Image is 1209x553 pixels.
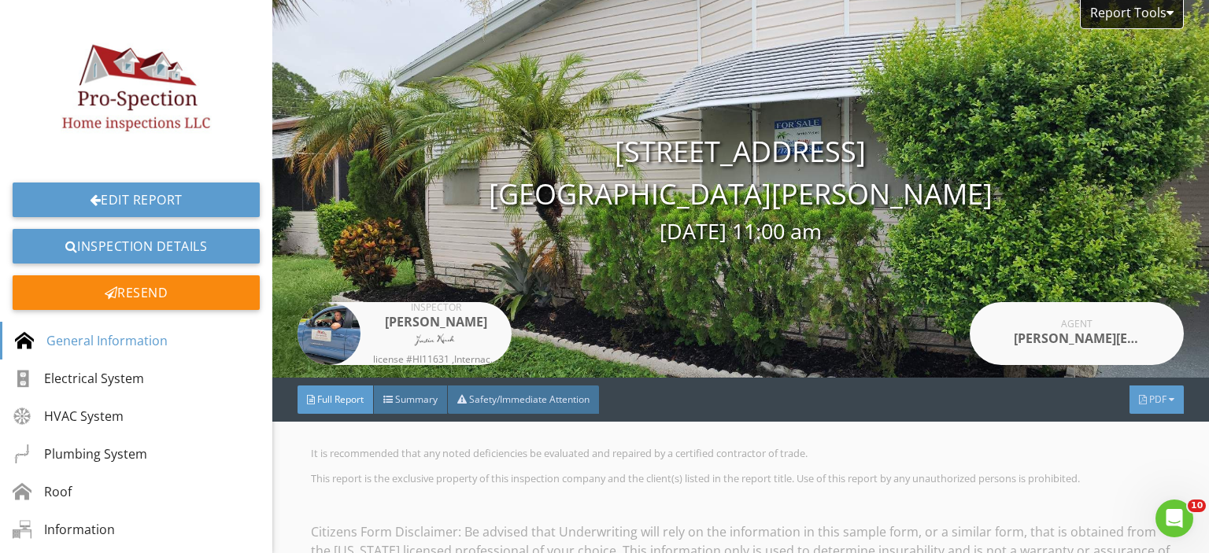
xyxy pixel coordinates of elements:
[1014,319,1140,329] div: Agent
[373,303,499,312] div: Inspector
[317,393,364,406] span: Full Report
[61,13,212,164] img: MediumSquareLogo.jpg
[13,444,147,463] div: Plumbing System
[311,447,1170,459] p: It is recommended that any noted deficiencies be evaluated and repaired by a certified contractor...
[1014,329,1140,348] div: [PERSON_NAME][EMAIL_ADDRESS][DOMAIN_NAME]
[13,520,115,539] div: Information
[13,407,124,426] div: HVAC System
[395,393,438,406] span: Summary
[373,312,499,331] div: [PERSON_NAME]
[1188,500,1206,512] span: 10
[15,331,168,350] div: General Information
[469,393,590,406] span: Safety/Immediate Attention
[1155,500,1193,537] iframe: Intercom live chat
[13,482,72,501] div: Roof
[411,331,460,350] img: signiture.png
[13,275,260,310] div: Resend
[272,131,1209,248] div: [STREET_ADDRESS] [GEOGRAPHIC_DATA][PERSON_NAME]
[272,216,1209,248] div: [DATE] 11:00 am
[13,369,144,388] div: Electrical System
[311,472,1170,485] p: This report is the exclusive property of this inspection company and the client(s) listed in the ...
[298,302,360,365] img: 20190919_130731.jpg
[13,182,260,217] a: Edit Report
[373,355,499,364] div: license #HI11631 ,Internachi Certified Professional Home Inspector
[1149,393,1166,406] span: PDF
[298,302,512,365] a: Inspector [PERSON_NAME] license #HI11631 ,Internachi Certified Professional Home Inspector
[13,229,260,264] a: Inspection Details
